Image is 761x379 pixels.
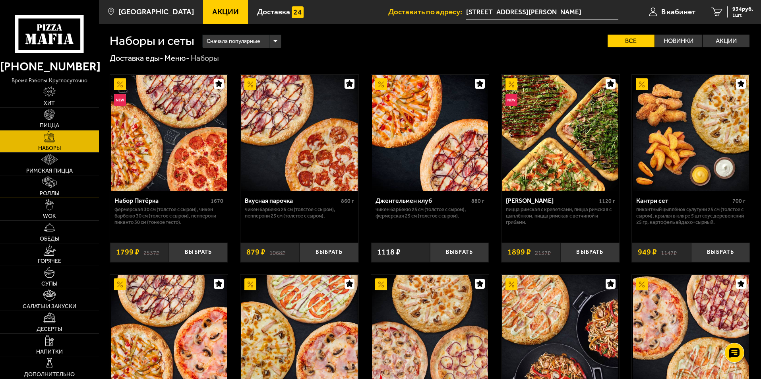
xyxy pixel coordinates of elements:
span: Хит [44,101,55,106]
span: 1899 ₽ [507,248,531,256]
span: Супы [41,281,57,287]
span: Горячее [38,258,61,264]
button: Выбрать [169,243,228,262]
p: Чикен Барбекю 25 см (толстое с сыром), Пепперони 25 см (толстое с сыром). [245,206,354,219]
a: Меню- [165,53,190,63]
label: Акции [703,35,749,47]
span: 949 ₽ [638,248,657,256]
div: Кантри сет [636,197,730,204]
span: 1120 г [599,198,615,204]
span: Напитки [36,349,63,355]
label: Новинки [655,35,702,47]
img: 15daf4d41897b9f0e9f617042186c801.svg [292,6,304,18]
span: 700 г [732,198,746,204]
img: Акционный [636,78,648,90]
button: Выбрать [300,243,358,262]
img: Акционный [114,278,126,290]
span: Обеды [40,236,59,242]
label: Все [608,35,654,47]
p: Чикен Барбекю 25 см (толстое с сыром), Фермерская 25 см (толстое с сыром). [376,206,485,219]
div: Джентельмен клуб [376,197,470,204]
span: 934 руб. [732,6,753,12]
input: Ваш адрес доставки [466,5,618,19]
span: Доставить по адресу: [388,8,466,16]
a: АкционныйНовинкаМама Миа [502,75,620,191]
div: Наборы [191,53,219,64]
button: Выбрать [560,243,619,262]
span: Пицца [40,123,59,128]
s: 1147 ₽ [661,248,677,256]
span: 1670 [211,198,223,204]
button: Выбрать [691,243,750,262]
a: АкционныйКантри сет [632,75,750,191]
h1: Наборы и сеты [110,35,194,47]
p: Пикантный цыплёнок сулугуни 25 см (толстое с сыром), крылья в кляре 5 шт соус деревенский 25 гр, ... [636,206,746,225]
div: [PERSON_NAME] [506,197,597,204]
span: 879 ₽ [246,248,265,256]
span: Доставка [257,8,290,16]
img: Кантри сет [633,75,749,191]
s: 2537 ₽ [143,248,159,256]
span: В кабинет [661,8,695,16]
img: Акционный [636,278,648,290]
img: Акционный [505,278,517,290]
span: Дополнительно [24,372,75,377]
span: 1 шт. [732,13,753,17]
span: WOK [43,214,56,219]
div: Набор Пятёрка [114,197,209,204]
span: Десерты [37,327,62,332]
span: 860 г [341,198,354,204]
a: АкционныйВкусная парочка [240,75,358,191]
span: Роллы [40,191,59,196]
img: Акционный [375,278,387,290]
button: Выбрать [430,243,489,262]
img: Новинка [505,94,517,106]
span: Сначала популярные [207,34,260,49]
span: Акции [212,8,239,16]
span: Салаты и закуски [23,304,76,309]
span: Римская пицца [26,168,73,174]
span: 880 г [471,198,484,204]
img: Набор Пятёрка [111,75,227,191]
div: Вкусная парочка [245,197,339,204]
img: Акционный [375,78,387,90]
img: Акционный [114,78,126,90]
img: Вкусная парочка [241,75,357,191]
s: 2137 ₽ [535,248,551,256]
p: Фермерская 30 см (толстое с сыром), Чикен Барбекю 30 см (толстое с сыром), Пепперони Пиканто 30 с... [114,206,224,225]
img: Акционный [244,278,256,290]
p: Пицца Римская с креветками, Пицца Римская с цыплёнком, Пицца Римская с ветчиной и грибами. [506,206,615,225]
img: Новинка [114,94,126,106]
span: 1799 ₽ [116,248,139,256]
span: Ленинградская область, Всеволожский район, Колтушское сельское поселение, деревня Старая, улица И... [466,5,618,19]
a: АкционныйНовинкаНабор Пятёрка [110,75,228,191]
a: АкционныйДжентельмен клуб [371,75,489,191]
img: Акционный [244,78,256,90]
img: Мама Миа [502,75,618,191]
span: Наборы [38,146,61,151]
span: 1118 ₽ [377,248,401,256]
span: [GEOGRAPHIC_DATA] [118,8,194,16]
s: 1068 ₽ [269,248,285,256]
img: Джентельмен клуб [372,75,488,191]
img: Акционный [505,78,517,90]
a: Доставка еды- [110,53,163,63]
